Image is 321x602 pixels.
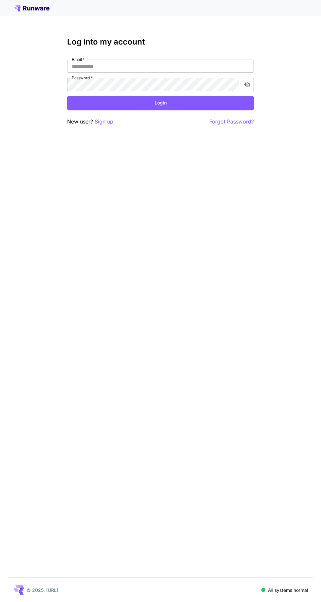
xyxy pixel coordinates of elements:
[67,118,113,126] p: New user?
[241,79,253,90] button: toggle password visibility
[72,75,93,81] label: Password
[268,587,308,593] p: All systems normal
[27,587,58,593] p: © 2025, [URL]
[67,96,254,110] button: Login
[72,57,85,62] label: Email
[209,118,254,126] button: Forgot Password?
[95,118,113,126] button: Sign up
[67,37,254,47] h3: Log into my account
